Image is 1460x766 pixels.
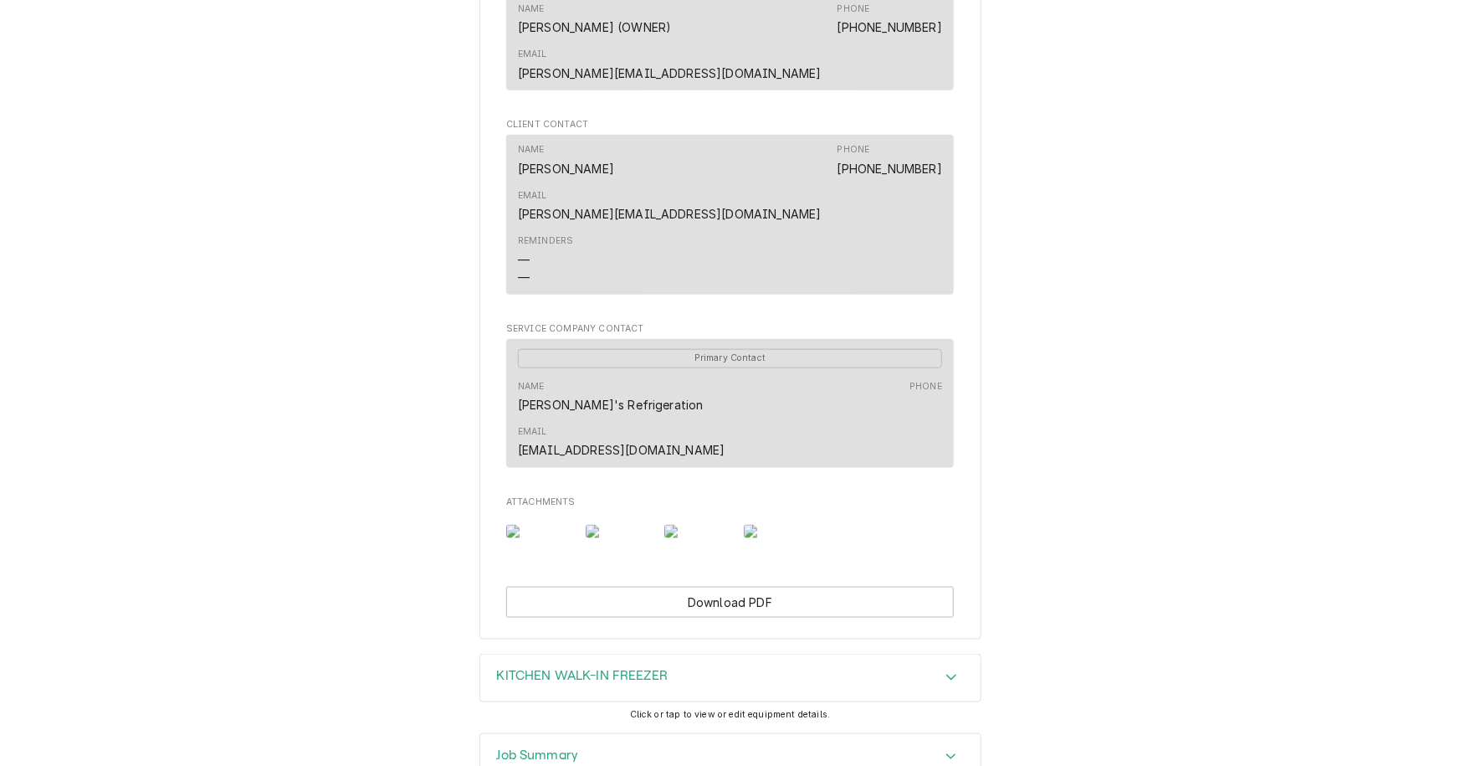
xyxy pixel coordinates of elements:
div: Name [518,380,545,393]
div: Attachments [506,496,954,552]
div: Accordion Header [480,655,981,702]
span: Service Company Contact [506,322,954,336]
button: Download PDF [506,587,954,618]
div: [PERSON_NAME] (OWNER) [518,18,671,36]
a: [PERSON_NAME][EMAIL_ADDRESS][DOMAIN_NAME] [518,66,822,80]
div: Email [518,48,822,81]
div: Client Contact [506,118,954,301]
div: Reminders [518,234,573,248]
div: Phone [909,380,942,393]
span: Primary Contact [518,349,942,368]
a: [PHONE_NUMBER] [838,162,942,176]
span: Attachments [506,496,954,509]
div: Button Group [506,587,954,618]
div: Button Group Row [506,587,954,618]
div: KITCHEN WALK-IN FREEZER [479,654,981,702]
div: Contact [506,135,954,295]
div: Email [518,48,547,61]
h3: KITCHEN WALK-IN FREEZER [497,668,669,684]
div: Name [518,3,671,36]
img: YmpMDTxmQFW1NyRRThpO [744,525,810,538]
span: Attachments [506,512,954,553]
div: [PERSON_NAME] [518,160,614,177]
a: [EMAIL_ADDRESS][DOMAIN_NAME] [518,443,725,457]
div: — [518,269,530,286]
div: Email [518,425,547,439]
div: Reminders [518,234,573,285]
img: AJqhSpuzRvvBzBV63fpe [506,525,572,538]
div: Phone [838,143,942,177]
div: Phone [838,3,942,36]
div: Email [518,425,725,459]
div: Primary [518,347,942,368]
div: Name [518,380,704,414]
div: Client Contact List [506,135,954,302]
div: Phone [838,143,870,157]
img: kwpqpMDASLyE9WYNz9oc [664,525,730,538]
div: Contact [506,339,954,468]
div: Service Company Contact List [506,339,954,476]
div: Phone [909,380,942,414]
h3: Job Summary [497,748,579,763]
div: Phone [838,3,870,16]
button: Accordion Details Expand Trigger [480,655,981,702]
div: Email [518,189,547,203]
a: [PERSON_NAME][EMAIL_ADDRESS][DOMAIN_NAME] [518,207,822,221]
div: Name [518,143,614,177]
div: Email [518,189,822,223]
span: Click or tap to view or edit equipment details. [630,709,831,720]
div: Name [518,143,545,157]
div: [PERSON_NAME]'s Refrigeration [518,396,704,414]
div: — [518,251,530,269]
span: Client Contact [506,118,954,131]
div: Name [518,3,545,16]
a: [PHONE_NUMBER] [838,20,942,34]
img: mzHAXRV5Tz6GB6GMzg3h [586,525,652,538]
div: Service Company Contact [506,322,954,475]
